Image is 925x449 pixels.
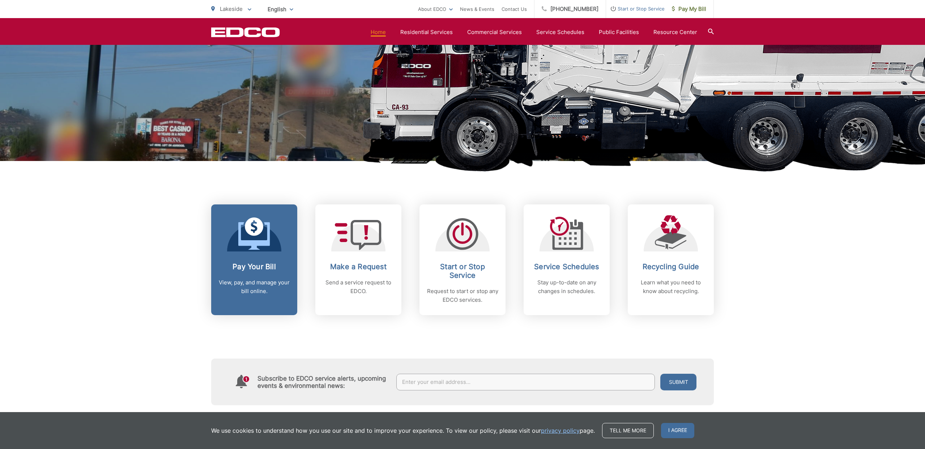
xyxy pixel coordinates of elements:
a: Residential Services [400,28,453,37]
a: Recycling Guide Learn what you need to know about recycling. [628,204,714,315]
a: EDCD logo. Return to the homepage. [211,27,280,37]
input: Enter your email address... [396,374,655,390]
h4: Subscribe to EDCO service alerts, upcoming events & environmental news: [257,375,389,389]
h2: Start or Stop Service [427,262,498,280]
a: Commercial Services [467,28,522,37]
a: privacy policy [541,426,580,435]
a: Home [371,28,386,37]
span: I agree [661,423,694,438]
p: Request to start or stop any EDCO services. [427,287,498,304]
button: Submit [660,374,696,390]
a: Resource Center [653,28,697,37]
p: We use cookies to understand how you use our site and to improve your experience. To view our pol... [211,426,595,435]
p: Send a service request to EDCO. [323,278,394,296]
a: Pay Your Bill View, pay, and manage your bill online. [211,204,297,315]
a: Public Facilities [599,28,639,37]
h2: Service Schedules [531,262,602,271]
p: View, pay, and manage your bill online. [218,278,290,296]
a: Tell me more [602,423,654,438]
h2: Pay Your Bill [218,262,290,271]
a: Make a Request Send a service request to EDCO. [315,204,401,315]
a: About EDCO [418,5,453,13]
p: Stay up-to-date on any changes in schedules. [531,278,602,296]
p: Learn what you need to know about recycling. [635,278,707,296]
a: Service Schedules [536,28,584,37]
span: Lakeside [220,5,243,12]
a: News & Events [460,5,494,13]
span: English [262,3,299,16]
span: Pay My Bill [672,5,706,13]
a: Service Schedules Stay up-to-date on any changes in schedules. [524,204,610,315]
h2: Recycling Guide [635,262,707,271]
a: Contact Us [502,5,527,13]
h2: Make a Request [323,262,394,271]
